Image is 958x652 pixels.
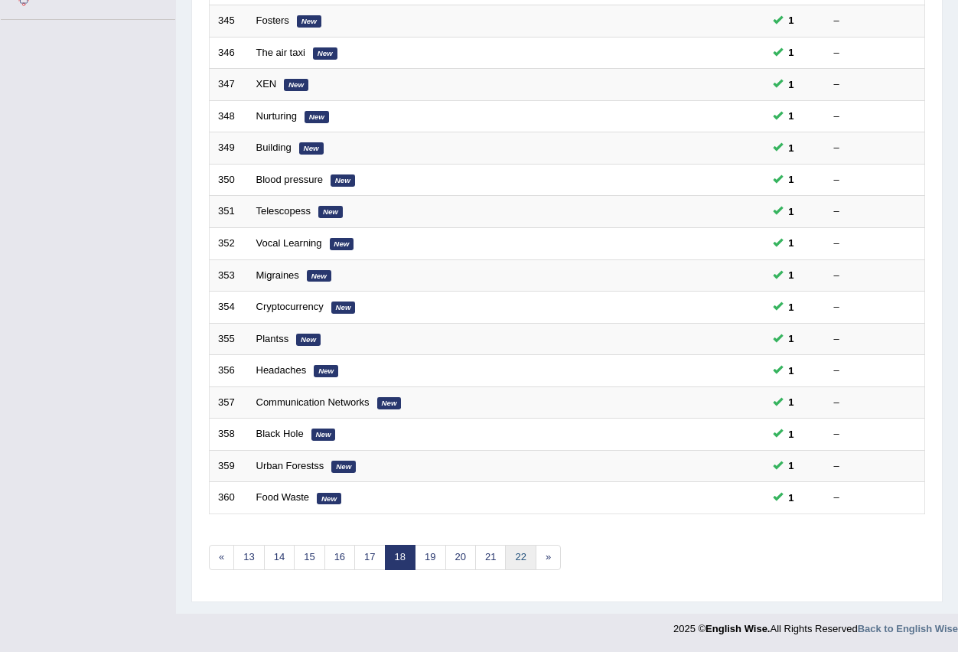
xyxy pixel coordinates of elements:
em: New [284,79,308,91]
em: New [307,270,331,282]
span: You can still take this question [783,394,800,410]
a: Food Waste [256,491,310,503]
div: – [834,269,917,283]
em: New [311,429,336,441]
a: « [209,545,234,570]
div: – [834,46,917,60]
a: 17 [354,545,385,570]
td: 349 [210,132,248,165]
div: – [834,109,917,124]
div: – [834,141,917,155]
td: 353 [210,259,248,292]
span: You can still take this question [783,331,800,347]
a: Back to English Wise [858,623,958,634]
a: Cryptocurrency [256,301,324,312]
em: New [318,206,343,218]
td: 352 [210,227,248,259]
a: Plantss [256,333,289,344]
td: 354 [210,292,248,324]
span: You can still take this question [783,44,800,60]
a: Black Hole [256,428,304,439]
td: 347 [210,69,248,101]
em: New [313,47,337,60]
a: The air taxi [256,47,305,58]
div: – [834,427,917,442]
em: New [296,334,321,346]
span: You can still take this question [783,363,800,379]
td: 350 [210,164,248,196]
span: You can still take this question [783,426,800,442]
td: 355 [210,323,248,355]
em: New [330,238,354,250]
a: XEN [256,78,277,90]
em: New [331,174,355,187]
td: 351 [210,196,248,228]
a: Headaches [256,364,307,376]
a: 15 [294,545,324,570]
em: New [299,142,324,155]
td: 348 [210,100,248,132]
div: – [834,77,917,92]
a: Nurturing [256,110,297,122]
em: New [331,302,356,314]
span: You can still take this question [783,204,800,220]
a: 20 [445,545,476,570]
em: New [317,493,341,505]
div: – [834,14,917,28]
div: – [834,300,917,315]
em: New [377,397,402,409]
td: 357 [210,386,248,419]
div: – [834,459,917,474]
span: You can still take this question [783,171,800,187]
a: Vocal Learning [256,237,322,249]
a: 18 [385,545,415,570]
div: – [834,204,917,219]
td: 359 [210,450,248,482]
em: New [297,15,321,28]
strong: English Wise. [705,623,770,634]
span: You can still take this question [783,299,800,315]
a: 14 [264,545,295,570]
em: New [314,365,338,377]
div: – [834,173,917,187]
a: 22 [505,545,536,570]
div: – [834,396,917,410]
td: 360 [210,482,248,514]
a: 13 [233,545,264,570]
a: Building [256,142,292,153]
td: 356 [210,355,248,387]
span: You can still take this question [783,267,800,283]
a: 21 [475,545,506,570]
div: 2025 © All Rights Reserved [673,614,958,636]
td: 345 [210,5,248,37]
td: 346 [210,37,248,69]
div: – [834,332,917,347]
div: – [834,491,917,505]
a: Blood pressure [256,174,323,185]
a: » [536,545,561,570]
a: Migraines [256,269,299,281]
span: You can still take this question [783,12,800,28]
td: 358 [210,419,248,451]
span: You can still take this question [783,77,800,93]
a: 16 [324,545,355,570]
a: Fosters [256,15,289,26]
span: You can still take this question [783,108,800,124]
em: New [305,111,329,123]
a: 19 [415,545,445,570]
a: Telescopess [256,205,311,217]
div: – [834,363,917,378]
a: Urban Forestss [256,460,324,471]
div: – [834,236,917,251]
span: You can still take this question [783,140,800,156]
a: Communication Networks [256,396,370,408]
span: You can still take this question [783,235,800,251]
span: You can still take this question [783,490,800,506]
span: You can still take this question [783,458,800,474]
em: New [331,461,356,473]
